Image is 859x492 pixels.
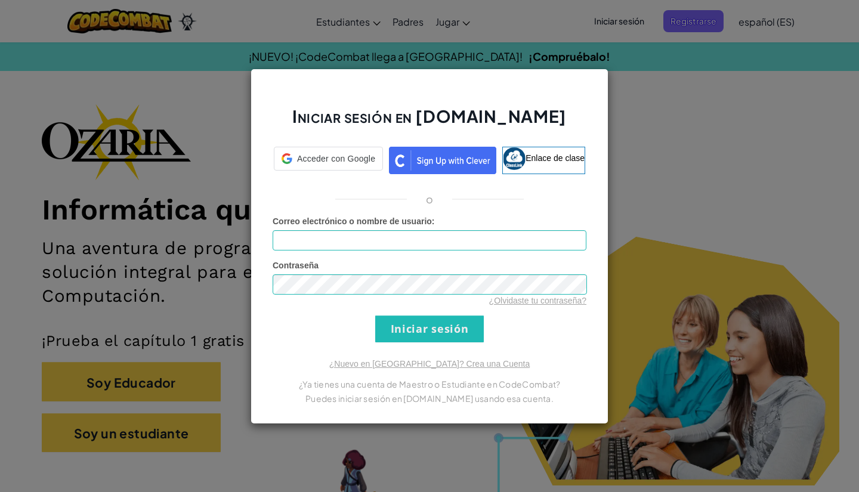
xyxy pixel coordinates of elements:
[305,393,554,404] font: Puedes iniciar sesión en [DOMAIN_NAME] usando esa cuenta.
[273,216,432,226] font: Correo electrónico o nombre de usuario
[273,261,319,270] font: Contraseña
[432,216,435,226] font: :
[526,153,585,162] font: Enlace de clase
[274,147,383,171] div: Acceder con Google
[299,379,561,389] font: ¿Ya tienes una cuenta de Maestro o Estudiante en CodeCombat?
[375,315,484,342] input: Iniciar sesión
[329,359,530,369] a: ¿Nuevo en [GEOGRAPHIC_DATA]? Crea una Cuenta
[489,296,586,305] a: ¿Olvidaste tu contraseña?
[426,192,433,206] font: o
[503,147,526,170] img: classlink-logo-small.png
[274,147,383,174] a: Acceder con Google
[389,147,496,174] img: clever_sso_button@2x.png
[297,154,375,163] font: Acceder con Google
[292,106,566,126] font: Iniciar sesión en [DOMAIN_NAME]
